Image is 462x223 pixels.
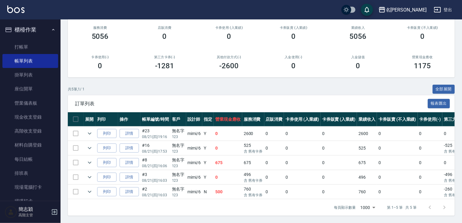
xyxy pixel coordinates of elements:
[418,127,443,141] td: 0
[357,141,377,155] td: 525
[377,112,417,127] th: 卡券販賣 (不入業績)
[172,171,185,178] div: 無名字
[97,187,117,197] button: 列印
[361,4,373,16] button: save
[269,26,318,30] h2: 卡券販賣 (入業績)
[2,110,58,124] a: 現金收支登錄
[155,62,174,70] h3: -1281
[98,62,102,70] h3: 0
[186,156,203,170] td: mimi /6
[321,185,357,199] td: 0
[284,156,321,170] td: 0
[2,152,58,166] a: 每日結帳
[75,55,125,59] h2: 卡券使用(-)
[85,144,94,153] button: expand row
[244,178,263,183] p: 含 舊有卡券
[5,206,17,218] img: Person
[321,170,357,184] td: 0
[377,141,417,155] td: 0
[292,32,296,41] h3: 0
[376,4,429,16] button: 名[PERSON_NAME]
[242,112,264,127] th: 服務消費
[172,178,185,183] p: 123
[186,170,203,184] td: mimi /6
[321,127,357,141] td: 0
[186,185,203,199] td: mimi /6
[75,101,428,107] span: 訂單列表
[186,127,203,141] td: mimi /6
[242,170,264,184] td: 496
[142,192,169,198] p: 08/21 (四) 16:03
[214,170,242,184] td: 0
[377,170,417,184] td: 0
[202,127,214,141] td: Y
[18,206,49,212] h5: 簡志穎
[428,99,450,108] button: 報表匯出
[172,149,185,154] p: 123
[264,141,284,155] td: 0
[284,112,321,127] th: 卡券使用 (入業績)
[358,199,378,216] div: 1000
[172,186,185,192] div: 無名字
[163,32,167,41] h3: 0
[172,192,185,198] p: 123
[350,32,367,41] h3: 5056
[377,156,417,170] td: 0
[120,129,139,138] a: 詳情
[202,112,214,127] th: 指定
[214,141,242,155] td: 0
[142,149,169,154] p: 08/21 (四) 17:53
[418,170,443,184] td: 0
[269,55,318,59] h2: 入金使用(-)
[244,192,263,198] p: 含 舊有卡券
[172,157,185,163] div: 無名字
[357,127,377,141] td: 2600
[96,112,118,127] th: 列印
[264,156,284,170] td: 0
[97,144,117,153] button: 列印
[84,112,96,127] th: 展開
[140,185,170,199] td: #2
[333,55,383,59] h2: 入金儲值
[142,163,169,169] p: 08/21 (四) 16:06
[421,32,425,41] h3: 0
[140,112,170,127] th: 帳單編號/時間
[398,55,447,59] h2: 營業現金應收
[97,173,117,182] button: 列印
[120,173,139,182] a: 詳情
[418,141,443,155] td: 0
[85,158,94,167] button: expand row
[118,112,140,127] th: 操作
[321,141,357,155] td: 0
[140,55,190,59] h2: 第三方卡券(-)
[219,62,239,70] h3: -2600
[204,26,254,30] h2: 卡券使用 (入業績)
[85,173,94,182] button: expand row
[186,112,203,127] th: 設計師
[284,141,321,155] td: 0
[140,156,170,170] td: #8
[202,185,214,199] td: N
[204,55,254,59] h2: 其他付款方式(-)
[357,170,377,184] td: 496
[2,40,58,54] a: 打帳單
[140,170,170,184] td: #3
[2,22,58,38] button: 櫃檯作業
[418,112,443,127] th: 卡券使用(-)
[85,187,94,196] button: expand row
[357,185,377,199] td: 760
[264,185,284,199] td: 0
[284,127,321,141] td: 0
[2,138,58,152] a: 材料自購登錄
[172,142,185,149] div: 無名字
[418,156,443,170] td: 0
[97,129,117,138] button: 列印
[75,26,125,30] h3: 服務消費
[172,128,185,134] div: 無名字
[428,100,450,106] a: 報表匯出
[414,62,431,70] h3: 1175
[356,62,360,70] h3: 0
[377,185,417,199] td: 0
[387,205,417,210] p: 第 1–5 筆 共 5 筆
[214,156,242,170] td: 675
